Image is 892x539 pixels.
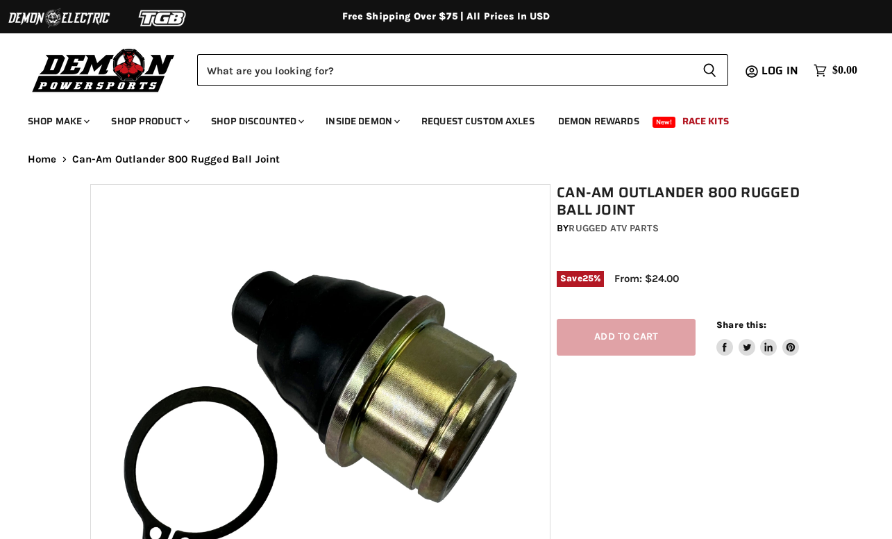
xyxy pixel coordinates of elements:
a: $0.00 [807,60,864,81]
span: Save % [557,271,604,286]
a: Request Custom Axles [411,107,545,135]
form: Product [197,54,728,86]
div: by [557,221,808,236]
button: Search [691,54,728,86]
ul: Main menu [17,101,854,135]
input: Search [197,54,691,86]
span: 25 [582,273,594,283]
a: Shop Make [17,107,98,135]
a: Home [28,154,57,165]
a: Rugged ATV Parts [569,222,658,234]
span: Log in [761,62,798,79]
a: Demon Rewards [548,107,650,135]
img: Demon Electric Logo 2 [7,5,111,31]
span: $0.00 [832,64,857,77]
span: Share this: [716,320,766,330]
a: Shop Product [101,107,198,135]
a: Inside Demon [315,107,408,135]
span: From: $24.00 [614,272,679,285]
span: New! [653,117,676,128]
h1: Can-Am Outlander 800 Rugged Ball Joint [557,184,808,219]
a: Race Kits [672,107,739,135]
a: Shop Discounted [201,107,312,135]
img: TGB Logo 2 [111,5,215,31]
span: Can-Am Outlander 800 Rugged Ball Joint [72,154,280,165]
a: Log in [755,65,807,77]
aside: Share this: [716,319,799,356]
img: Demon Powersports [28,45,180,94]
